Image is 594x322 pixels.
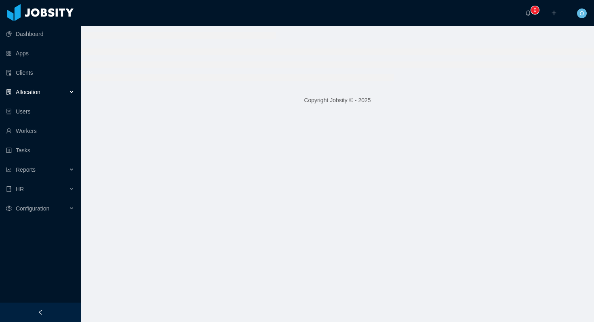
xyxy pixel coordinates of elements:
a: icon: appstoreApps [6,45,74,61]
i: icon: plus [551,10,557,16]
a: icon: profileTasks [6,142,74,158]
span: Reports [16,166,36,173]
span: HR [16,186,24,192]
a: icon: userWorkers [6,123,74,139]
i: icon: bell [525,10,531,16]
a: icon: robotUsers [6,103,74,120]
span: Configuration [16,205,49,212]
i: icon: line-chart [6,167,12,173]
i: icon: setting [6,206,12,211]
footer: Copyright Jobsity © - 2025 [81,86,594,114]
sup: 0 [531,6,539,14]
span: O [580,8,584,18]
a: icon: auditClients [6,65,74,81]
i: icon: book [6,186,12,192]
a: icon: pie-chartDashboard [6,26,74,42]
span: Allocation [16,89,40,95]
i: icon: solution [6,89,12,95]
